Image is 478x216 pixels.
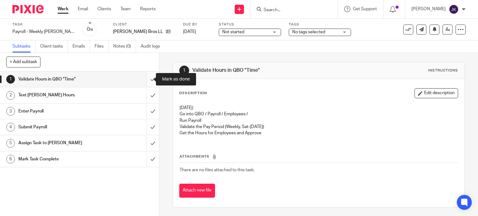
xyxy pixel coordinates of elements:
[180,117,458,124] p: Run Payroll
[78,6,88,12] a: Email
[428,68,458,73] div: Instructions
[12,40,35,53] a: Subtasks
[180,130,458,136] p: Get the Hours for Employees and Approve
[6,123,15,131] div: 4
[183,22,211,27] label: Due by
[113,29,163,35] p: [PERSON_NAME] Bros LLC
[6,91,15,100] div: 2
[411,6,446,12] p: [PERSON_NAME]
[18,122,100,132] h1: Submit Payroll
[192,67,332,74] h1: Validate Hours in QBO "Time"
[12,29,75,35] div: Payroll - Weekly [PERSON_NAME]
[183,30,196,34] span: [DATE]
[18,107,100,116] h1: Enter Payroll
[222,30,244,34] span: Not started
[73,40,90,53] a: Emails
[415,88,458,98] button: Edit description
[179,66,189,76] div: 1
[179,184,215,198] button: Attach new file
[90,28,93,31] small: /6
[6,107,15,116] div: 3
[141,40,165,53] a: Audit logs
[12,5,44,13] img: Pixie
[6,75,15,84] div: 1
[6,139,15,148] div: 5
[40,40,68,53] a: Client tasks
[18,138,100,148] h1: Assign Task to [PERSON_NAME]
[58,6,68,12] a: Work
[97,6,111,12] a: Clients
[140,6,156,12] a: Reports
[449,4,459,14] img: svg%3E
[12,29,75,35] div: Payroll - Weekly Barlow
[120,6,131,12] a: Team
[113,22,175,27] label: Client
[6,155,15,163] div: 6
[180,155,209,158] span: Attachments
[18,154,100,164] h1: Mark Task Complete
[87,26,93,33] div: 0
[95,40,109,53] a: Files
[353,7,377,11] span: Get Support
[113,40,136,53] a: Notes (0)
[18,75,100,84] h1: Validate Hours in QBO "Time"
[289,22,351,27] label: Tags
[179,91,207,96] p: Description
[180,111,458,117] p: Go into QBO / Payroll / Employees /
[6,57,40,67] button: + Add subtask
[292,30,325,34] span: No tags selected
[180,124,458,130] p: Validate the Pay Period (Weekly, Sat-[DATE])
[219,22,281,27] label: Status
[18,90,100,100] h1: Text [PERSON_NAME] Hours
[263,7,319,13] input: Search
[180,105,458,111] p: [DATE]:
[12,22,75,27] label: Task
[180,168,255,172] span: There are no files attached to this task.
